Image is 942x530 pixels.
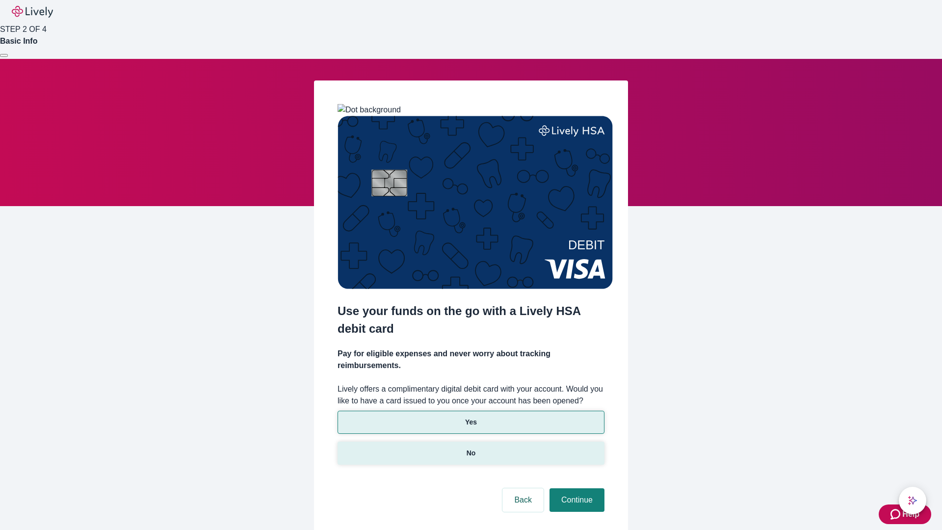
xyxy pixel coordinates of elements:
[549,488,604,512] button: Continue
[908,496,917,505] svg: Lively AI Assistant
[338,302,604,338] h2: Use your funds on the go with a Lively HSA debit card
[890,508,902,520] svg: Zendesk support icon
[467,448,476,458] p: No
[338,383,604,407] label: Lively offers a complimentary digital debit card with your account. Would you like to have a card...
[879,504,931,524] button: Zendesk support iconHelp
[338,104,401,116] img: Dot background
[502,488,544,512] button: Back
[338,116,613,289] img: Debit card
[902,508,919,520] span: Help
[338,348,604,371] h4: Pay for eligible expenses and never worry about tracking reimbursements.
[12,6,53,18] img: Lively
[338,442,604,465] button: No
[338,411,604,434] button: Yes
[465,417,477,427] p: Yes
[899,487,926,514] button: chat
